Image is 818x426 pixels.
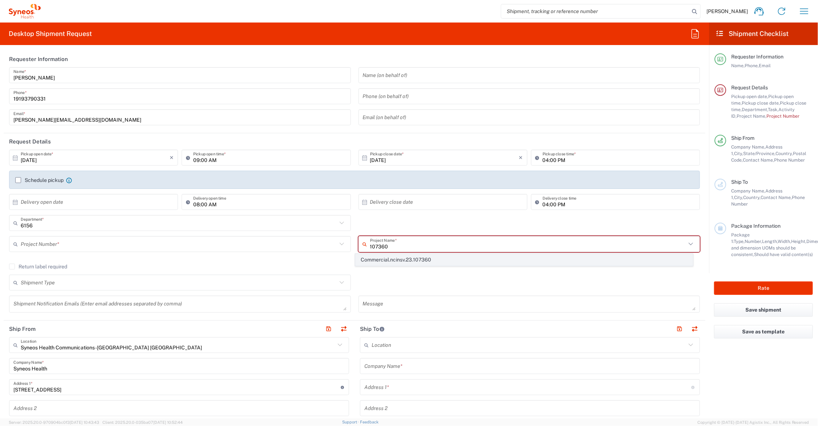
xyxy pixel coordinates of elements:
[731,94,768,99] span: Pickup open date,
[9,56,68,63] h2: Requester Information
[731,135,754,141] span: Ship From
[768,107,778,112] span: Task,
[743,195,761,200] span: Country,
[714,303,813,317] button: Save shipment
[102,420,183,425] span: Client: 2025.20.0-035ba07
[360,325,385,333] h2: Ship To
[716,29,789,38] h2: Shipment Checklist
[731,54,783,60] span: Requester Information
[359,252,700,259] div: This field is required
[743,157,774,163] span: Contact Name,
[766,113,799,119] span: Project Number
[360,420,378,424] a: Feedback
[734,195,743,200] span: City,
[731,63,745,68] span: Name,
[731,188,765,194] span: Company Name,
[342,420,360,424] a: Support
[731,232,750,244] span: Package 1:
[731,85,768,90] span: Request Details
[519,152,523,163] i: ×
[776,151,793,156] span: Country,
[731,144,765,150] span: Company Name,
[153,420,183,425] span: [DATE] 10:52:44
[759,63,771,68] span: Email
[743,151,776,156] span: State/Province,
[737,113,766,119] span: Project Name,
[697,419,809,426] span: Copyright © [DATE]-[DATE] Agistix Inc., All Rights Reserved
[754,252,813,257] span: Should have valid content(s)
[734,151,743,156] span: City,
[745,239,762,244] span: Number,
[714,281,813,295] button: Rate
[9,138,51,145] h2: Request Details
[742,100,780,106] span: Pickup close date,
[9,29,92,38] h2: Desktop Shipment Request
[762,239,778,244] span: Length,
[70,420,99,425] span: [DATE] 10:43:43
[706,8,748,15] span: [PERSON_NAME]
[170,152,174,163] i: ×
[734,239,745,244] span: Type,
[501,4,689,18] input: Shipment, tracking or reference number
[731,223,781,229] span: Package Information
[15,177,64,183] label: Schedule pickup
[9,264,67,269] label: Return label required
[774,157,805,163] span: Phone Number
[791,239,806,244] span: Height,
[742,107,768,112] span: Department,
[731,179,748,185] span: Ship To
[761,195,792,200] span: Contact Name,
[356,254,692,265] span: Commercial.ncinsv.23.107360
[778,239,791,244] span: Width,
[745,63,759,68] span: Phone,
[9,420,99,425] span: Server: 2025.20.0-970904bc0f3
[9,325,36,333] h2: Ship From
[714,325,813,338] button: Save as template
